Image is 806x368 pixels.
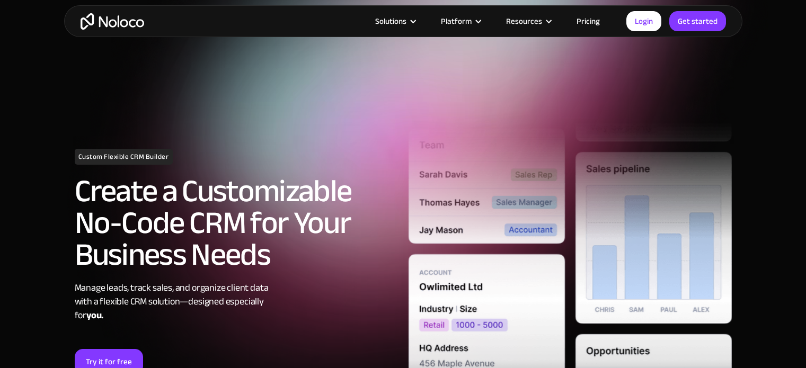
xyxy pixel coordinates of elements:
a: Login [626,11,661,31]
div: Solutions [362,14,428,28]
div: Platform [428,14,493,28]
a: Get started [669,11,726,31]
div: Manage leads, track sales, and organize client data with a flexible CRM solution—designed especia... [75,281,398,322]
div: Platform [441,14,472,28]
div: Solutions [375,14,406,28]
h1: Custom Flexible CRM Builder [75,149,173,165]
div: Resources [493,14,563,28]
div: Resources [506,14,542,28]
strong: you. [86,307,103,324]
h2: Create a Customizable No-Code CRM for Your Business Needs [75,175,398,271]
a: Pricing [563,14,613,28]
a: home [81,13,144,30]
